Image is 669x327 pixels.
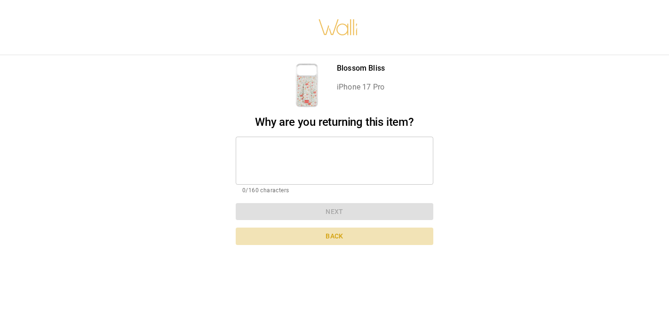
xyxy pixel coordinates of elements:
[236,228,433,245] button: Back
[242,186,427,196] p: 0/160 characters
[337,82,385,93] p: iPhone 17 Pro
[318,7,358,48] img: walli-inc.myshopify.com
[337,63,385,74] p: Blossom Bliss
[236,115,433,129] h2: Why are you returning this item?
